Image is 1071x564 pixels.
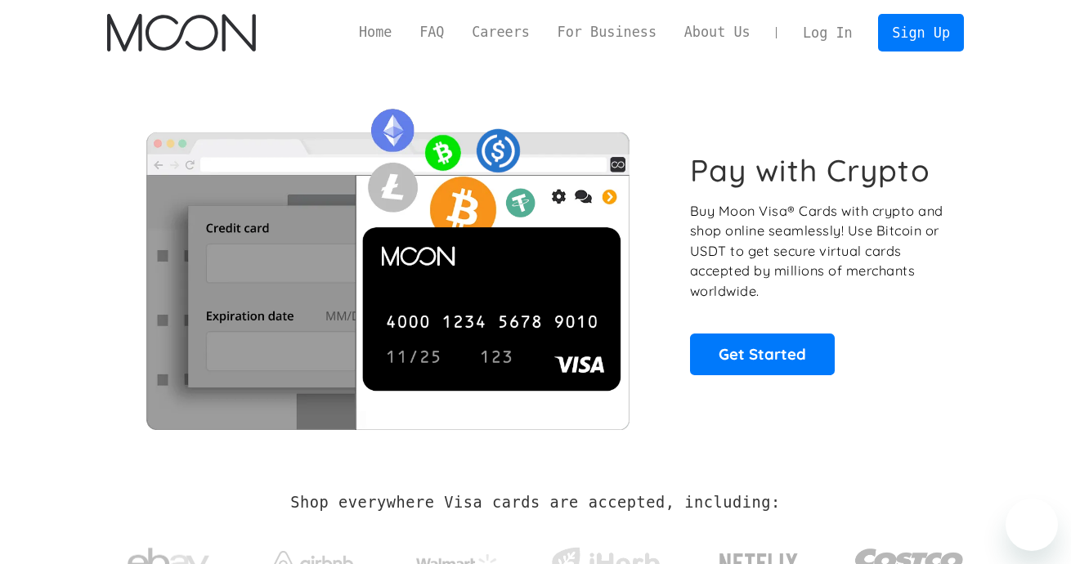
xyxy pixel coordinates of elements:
a: About Us [670,22,764,43]
p: Buy Moon Visa® Cards with crypto and shop online seamlessly! Use Bitcoin or USDT to get secure vi... [690,201,946,302]
iframe: Button to launch messaging window [1006,499,1058,551]
a: Log In [789,15,866,51]
a: FAQ [406,22,458,43]
h2: Shop everywhere Visa cards are accepted, including: [290,494,780,512]
a: For Business [544,22,670,43]
h1: Pay with Crypto [690,152,930,189]
a: Get Started [690,333,835,374]
img: Moon Logo [107,14,255,51]
img: Moon Cards let you spend your crypto anywhere Visa is accepted. [107,97,667,429]
a: Home [345,22,406,43]
a: home [107,14,255,51]
a: Sign Up [878,14,963,51]
a: Careers [458,22,543,43]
